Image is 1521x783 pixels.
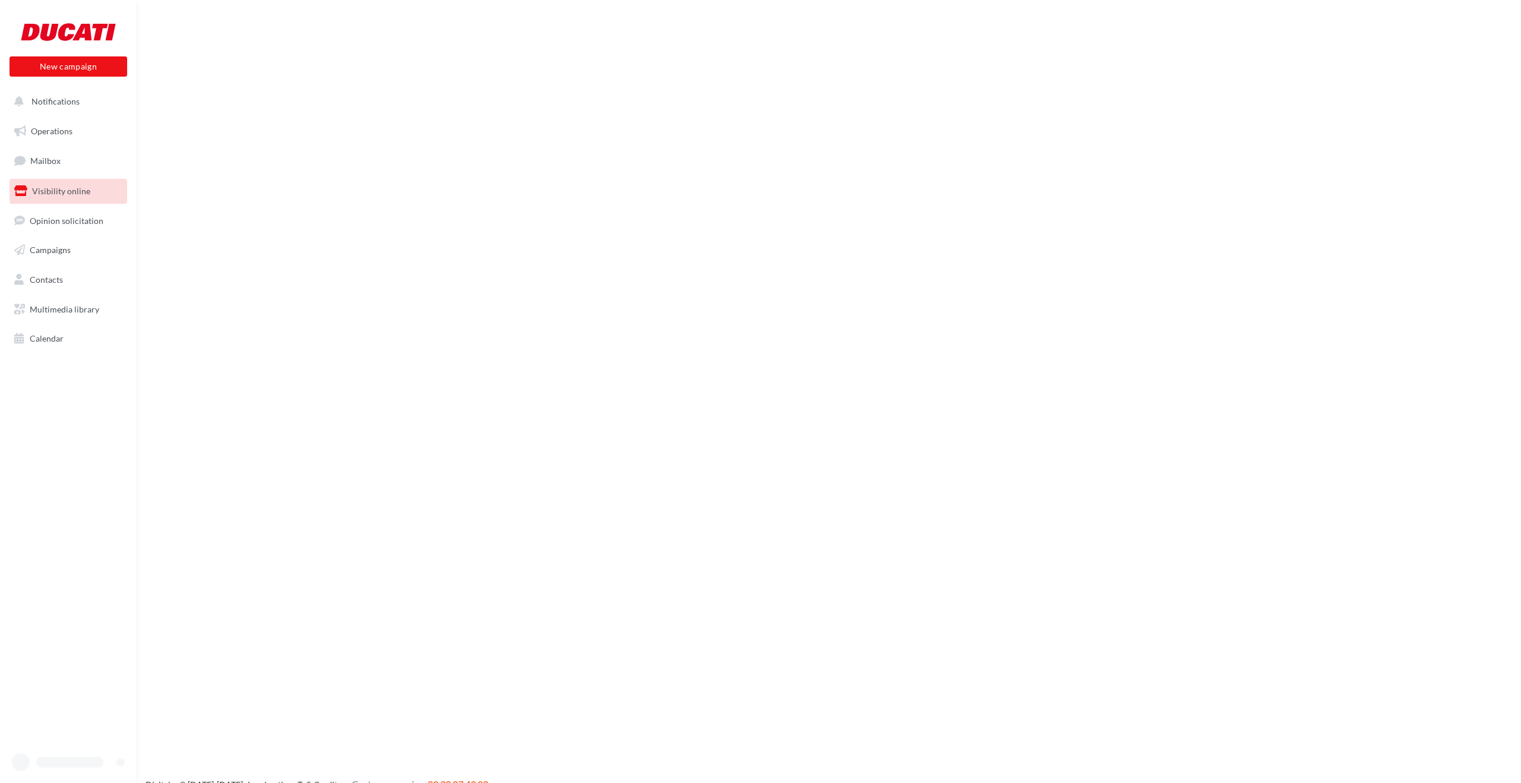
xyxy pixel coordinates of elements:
span: Calendar [30,333,64,343]
a: Multimedia library [7,297,130,322]
a: Visibility online [7,179,130,204]
a: Opinion solicitation [7,209,130,233]
a: Calendar [7,326,130,351]
span: Mailbox [30,156,61,166]
span: Opinion solicitation [30,215,103,225]
button: Notifications [7,89,125,114]
a: Contacts [7,267,130,292]
span: Operations [31,126,72,136]
span: Multimedia library [30,304,99,314]
span: Notifications [31,96,80,106]
a: Mailbox [7,148,130,173]
a: Operations [7,119,130,144]
span: Contacts [30,274,63,285]
button: New campaign [10,56,127,77]
span: Campaigns [30,245,71,255]
span: Visibility online [32,186,90,196]
a: Campaigns [7,238,130,263]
